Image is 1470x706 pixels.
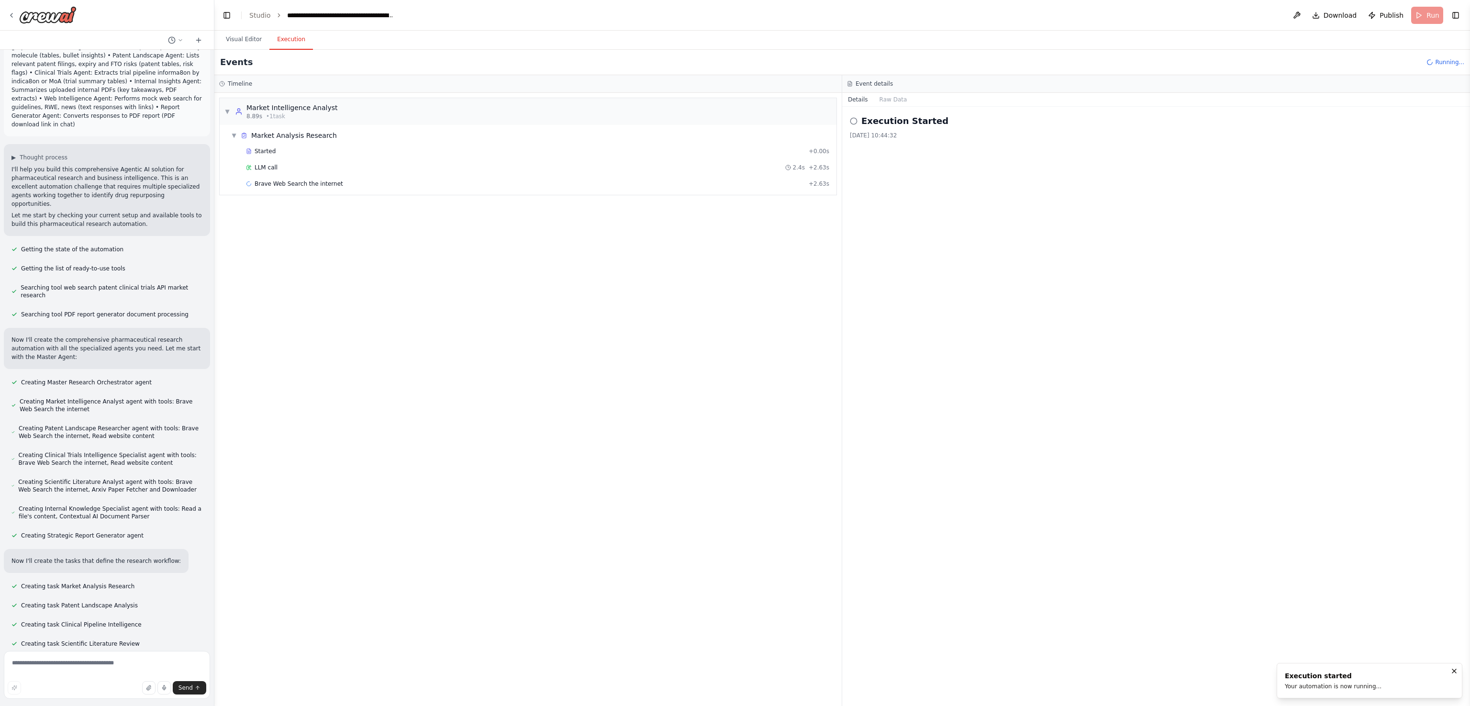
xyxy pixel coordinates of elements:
[861,114,948,128] h2: Execution Started
[249,11,271,19] a: Studio
[1324,11,1357,20] span: Download
[809,180,829,188] span: + 2.63s
[21,311,189,318] span: Searching tool PDF report generator document processing
[19,505,202,520] span: Creating Internal Knowledge Specialist agent with tools: Read a file's content, Contextual AI Doc...
[11,154,16,161] span: ▶
[1308,7,1361,24] button: Download
[231,132,237,139] span: ▼
[246,112,262,120] span: 8.89s
[21,621,142,628] span: Creating task Clinical Pipeline Intelligence
[255,180,343,188] span: Brave Web Search the internet
[255,147,276,155] span: Started
[11,154,67,161] button: ▶Thought process
[1449,9,1462,22] button: Show right sidebar
[850,132,1462,139] div: [DATE] 10:44:32
[255,164,278,171] span: LLM call
[1364,7,1407,24] button: Publish
[164,34,187,46] button: Switch to previous chat
[809,147,829,155] span: + 0.00s
[1380,11,1403,20] span: Publish
[142,681,156,695] button: Upload files
[793,164,805,171] span: 2.4s
[1285,671,1381,681] div: Execution started
[874,93,913,106] button: Raw Data
[21,640,140,648] span: Creating task Scientific Literature Review
[1285,683,1381,690] div: Your automation is now running...
[856,80,893,88] h3: Event details
[21,583,134,590] span: Creating task Market Analysis Research
[20,398,202,413] span: Creating Market Intelligence Analyst agent with tools: Brave Web Search the internet
[246,103,337,112] div: Market Intelligence Analyst
[11,165,202,208] p: I'll help you build this comprehensive Agentic AI solution for pharmaceutical research and busine...
[21,602,138,609] span: Creating task Patent Landscape Analysis
[21,265,125,272] span: Getting the list of ready-to-use tools
[249,11,395,20] nav: breadcrumb
[266,112,285,120] span: • 1 task
[173,681,206,695] button: Send
[251,131,337,140] span: Market Analysis Research
[269,30,313,50] button: Execution
[21,532,144,539] span: Creating Strategic Report Generator agent
[809,164,829,171] span: + 2.63s
[178,684,193,692] span: Send
[11,557,181,565] p: Now I'll create the tasks that define the research workflow:
[20,154,67,161] span: Thought process
[19,425,202,440] span: Creating Patent Landscape Researcher agent with tools: Brave Web Search the internet, Read websit...
[220,56,253,69] h2: Events
[18,478,202,493] span: Creating Scientific Literature Analyst agent with tools: Brave Web Search the internet, Arxiv Pap...
[157,681,171,695] button: Click to speak your automation idea
[21,379,152,386] span: Creating Master Research Orchestrator agent
[19,451,202,467] span: Creating Clinical Trials Intelligence Specialist agent with tools: Brave Web Search the internet,...
[8,681,21,695] button: Improve this prompt
[191,34,206,46] button: Start a new chat
[224,108,230,115] span: ▼
[11,336,202,361] p: Now I'll create the comprehensive pharmaceutical research automation with all the specialized age...
[11,211,202,228] p: Let me start by checking your current setup and available tools to build this pharmaceutical rese...
[21,246,123,253] span: Getting the state of the automation
[1435,58,1464,66] span: Running...
[19,6,77,23] img: Logo
[842,93,874,106] button: Details
[228,80,252,88] h3: Timeline
[218,30,269,50] button: Visual Editor
[11,25,202,129] li: Worker Agents Agent responsibili8es output type • IQVIA Insights Agent: Fetches market size, grow...
[21,284,202,299] span: Searching tool web search patent clinical trials API market research
[220,9,234,22] button: Hide left sidebar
